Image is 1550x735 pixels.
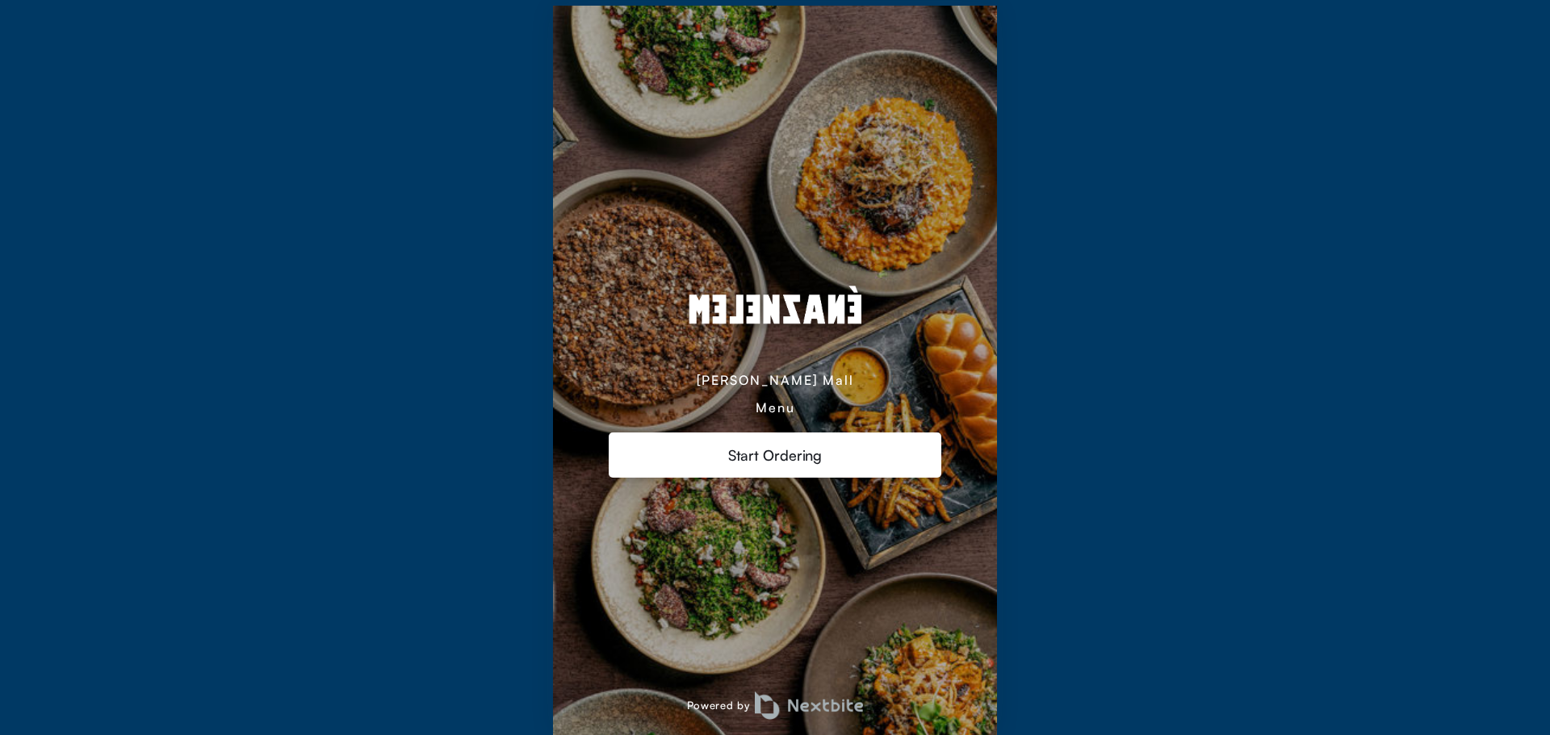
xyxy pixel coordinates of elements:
div: Menu [756,399,795,416]
div: Start Ordering [609,432,942,478]
img: logo.png [755,691,864,720]
div: Powered by [553,691,997,720]
img: c170946f~~~Melenzane-logo.png [609,263,941,361]
div: [PERSON_NAME] Mall [697,372,854,388]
